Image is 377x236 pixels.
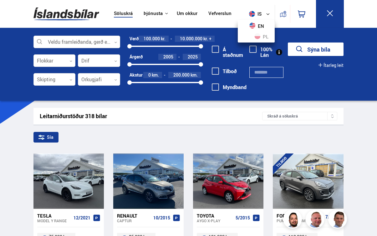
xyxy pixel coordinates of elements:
img: nhp88E3Fdnt1Opn2.png [284,211,303,229]
button: Sýna bíla [288,43,344,56]
label: 100% Lán [249,47,273,58]
div: Akstur [130,73,143,78]
a: pl [245,33,278,41]
div: Ford [277,213,323,218]
label: Tilboð [212,68,237,74]
span: kr. [161,36,166,41]
div: Leitarniðurstöður 318 bílar [40,113,262,119]
a: Söluskrá [114,11,133,17]
span: 2005 [163,54,173,60]
img: G0Ugv5HjCgRt.svg [33,4,99,24]
div: Skráð á söluskrá [262,112,337,120]
div: Model Y RANGE [37,218,71,223]
span: 10/2015 [153,215,170,220]
div: Renault [117,213,151,218]
a: en [240,22,273,31]
span: 2025 [188,54,198,60]
div: Árgerð [130,54,143,59]
div: Verð [130,36,139,41]
span: is [247,11,262,17]
span: km. [191,73,198,78]
div: Aygo X-PLAY [197,218,233,223]
img: svg+xml;base64,PHN2ZyB4bWxucz0iaHR0cDovL3d3dy53My5vcmcvMjAwMC9zdmciIHdpZHRoPSI1MTIiIGhlaWdodD0iNT... [249,11,255,17]
div: Captur [117,218,151,223]
img: siFngHWaQ9KaOqBr.png [307,211,325,229]
button: Opna LiveChat spjallviðmót [5,3,24,21]
a: Vefverslun [208,11,232,17]
button: is [247,5,275,23]
span: 12/2021 [74,215,90,220]
label: Á staðnum [212,47,243,58]
span: km. [152,73,159,78]
div: Puma TITANIUM [277,218,323,223]
img: FbJEzSuNWCJXmdc-.webp [329,211,348,229]
div: Tesla [37,213,71,218]
div: Sía [33,132,59,143]
img: svg+xml;base64,PHN2ZyB4bWxucz0iaHR0cDovL3d3dy53My5vcmcvMjAwMC9zdmciIHdpZHRoPSI1MTIiIGhlaWdodD0iNT... [249,23,255,30]
button: Ítarleg leit [318,63,344,68]
span: 100.000 [144,36,160,42]
span: 10.000.000 [180,36,202,42]
button: Þjónusta [144,11,163,17]
span: 0 [148,72,151,78]
span: 5/2015 [236,215,250,220]
div: Toyota [197,213,233,218]
a: Um okkur [177,11,197,17]
span: 200.000 [173,72,190,78]
img: svg+xml;base64,PHN2ZyB4bWxucz0iaHR0cDovL3d3dy53My5vcmcvMjAwMC9zdmciIHdpZHRoPSI1MTIiIGhlaWdodD0iNT... [254,33,260,41]
label: Myndband [212,84,247,90]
